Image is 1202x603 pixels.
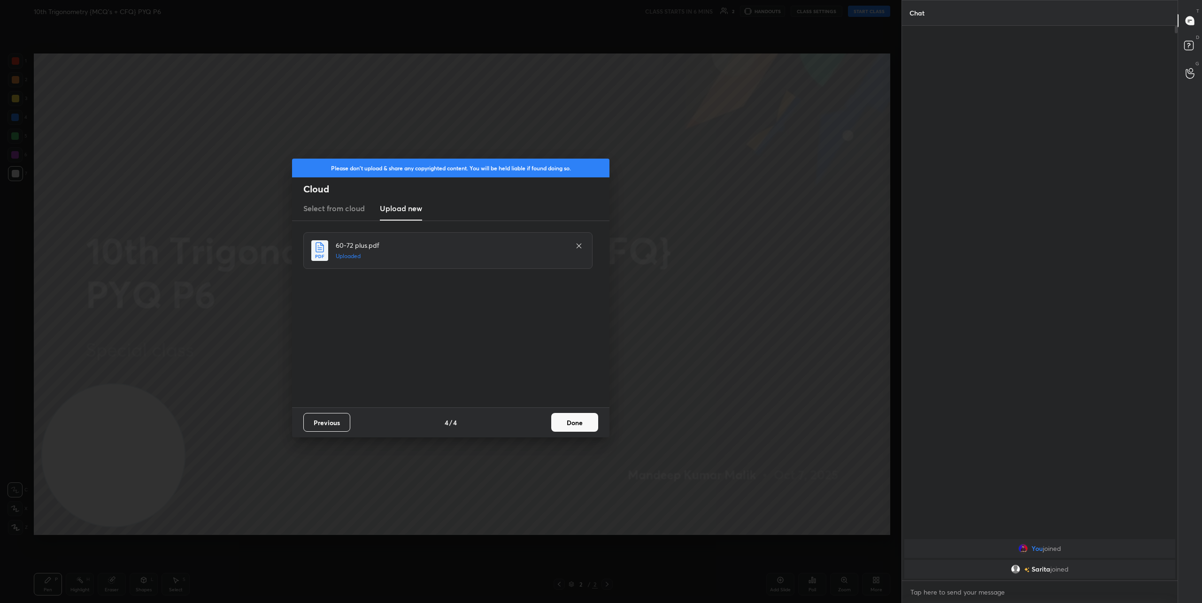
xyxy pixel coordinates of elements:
[1032,565,1050,573] span: Sarita
[445,418,448,427] h4: 4
[292,159,609,177] div: Please don't upload & share any copyrighted content. You will be held liable if found doing so.
[1196,34,1199,41] p: D
[551,413,598,432] button: Done
[303,183,609,195] h2: Cloud
[1050,565,1069,573] span: joined
[380,203,422,214] h3: Upload new
[902,0,932,25] p: Chat
[1196,8,1199,15] p: T
[1024,567,1030,572] img: no-rating-badge.077c3623.svg
[1043,545,1061,552] span: joined
[303,413,350,432] button: Previous
[902,537,1178,580] div: grid
[1195,60,1199,67] p: G
[449,418,452,427] h4: /
[1018,544,1028,553] img: 688b4486b4ee450a8cb9bbcd57de3176.jpg
[1011,565,1020,574] img: default.png
[336,240,566,250] h4: 60-72 plus.pdf
[453,418,457,427] h4: 4
[336,252,566,260] h5: Uploaded
[1032,545,1043,552] span: You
